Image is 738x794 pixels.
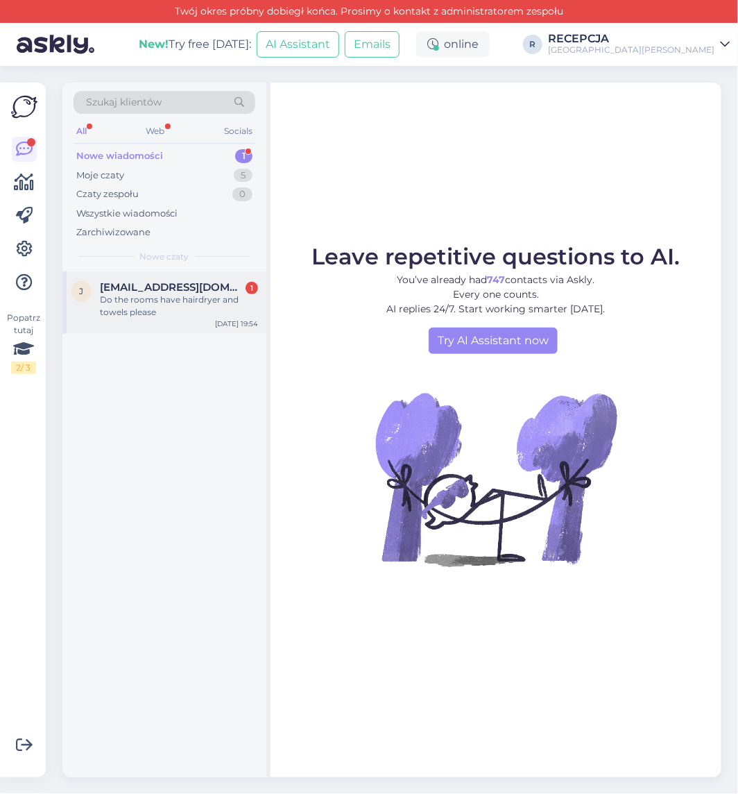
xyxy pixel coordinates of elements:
[76,149,163,163] div: Nowe wiadomości
[74,122,89,140] div: All
[11,362,36,374] div: 2 / 3
[232,187,252,201] div: 0
[139,36,251,53] div: Try free [DATE]:
[234,169,252,183] div: 5
[11,312,36,374] div: Popatrz tutaj
[312,243,680,270] span: Leave repetitive questions to AI.
[548,33,730,56] a: RECEPCJA[GEOGRAPHIC_DATA][PERSON_NAME]
[139,37,169,51] b: New!
[11,94,37,120] img: Askly Logo
[140,251,189,263] span: Nowe czaty
[429,328,558,354] a: Try AI Assistant now
[345,31,400,58] button: Emails
[76,187,139,201] div: Czaty zespołu
[416,32,490,57] div: online
[76,207,178,221] div: Wszystkie wiadomości
[548,44,714,56] div: [GEOGRAPHIC_DATA][PERSON_NAME]
[548,33,714,44] div: RECEPCJA
[100,281,244,294] span: jayniebarnes25@yahoo.co.uk
[312,273,680,316] p: You’ve already had contacts via Askly. Every one counts. AI replies 24/7. Start working smarter [...
[215,319,258,329] div: [DATE] 19:54
[76,169,124,183] div: Moje czaty
[523,35,542,54] div: R
[221,122,255,140] div: Socials
[257,31,339,58] button: AI Assistant
[76,226,151,239] div: Zarchiwizowane
[144,122,168,140] div: Web
[246,282,258,294] div: 1
[488,273,506,286] b: 747
[79,286,83,296] span: j
[100,294,258,319] div: Do the rooms have hairdryer and towels please
[371,354,621,604] img: No Chat active
[235,149,252,163] div: 1
[86,95,162,110] span: Szukaj klientów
